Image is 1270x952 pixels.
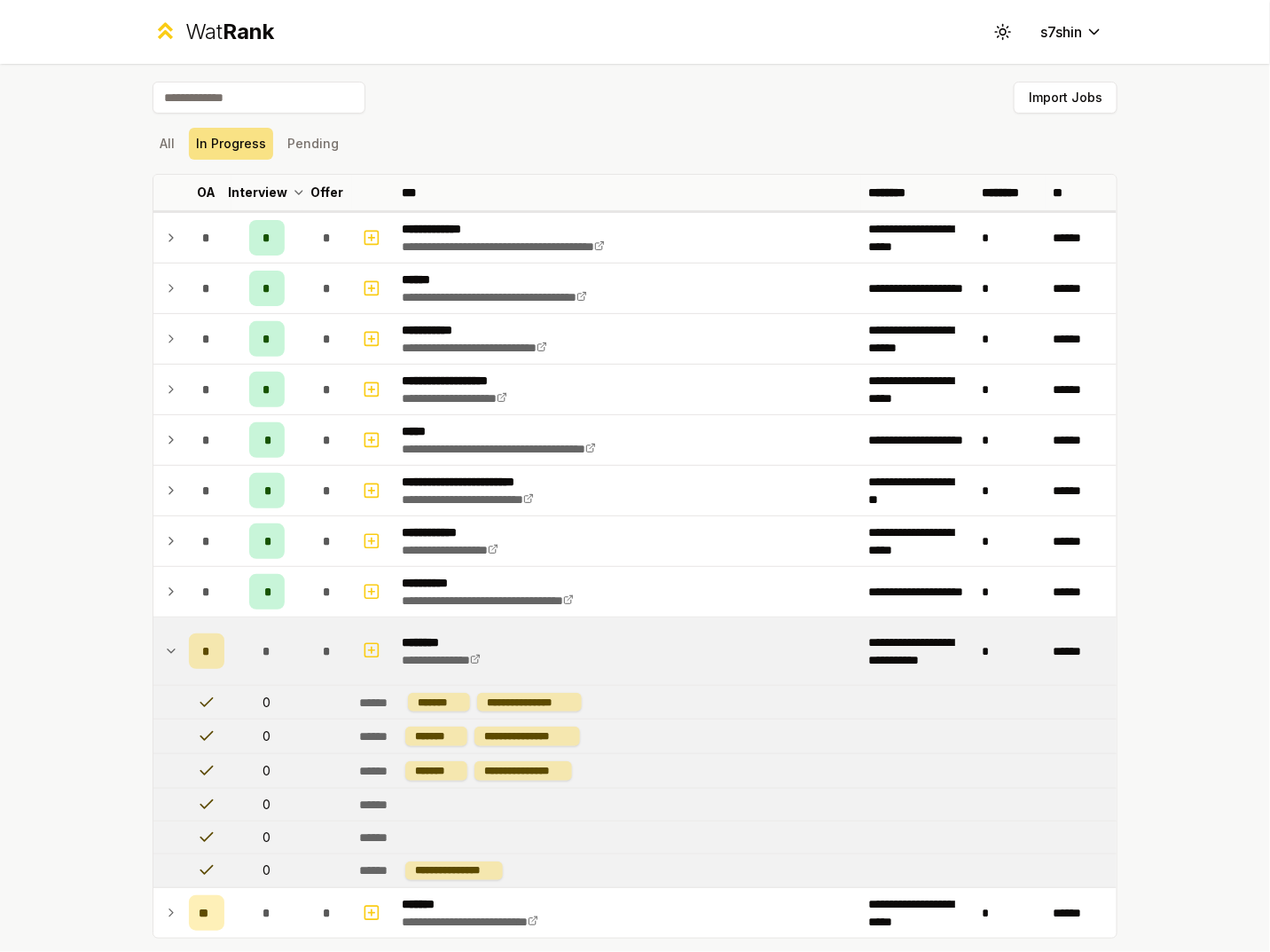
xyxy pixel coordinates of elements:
[231,686,302,720] td: 0
[189,128,273,160] button: In Progress
[1040,21,1082,43] span: s7shin
[231,754,302,788] td: 0
[231,789,302,821] td: 0
[1014,82,1117,114] button: Import Jobs
[223,19,274,44] span: Rank
[1026,16,1117,48] button: s7shin
[280,128,346,160] button: Pending
[185,18,274,46] div: Wat
[198,184,216,201] p: OA
[229,184,288,201] p: Interview
[153,128,182,160] button: All
[231,822,302,854] td: 0
[231,854,302,888] td: 0
[231,720,302,753] td: 0
[153,18,274,46] a: WatRank
[311,184,344,201] p: Offer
